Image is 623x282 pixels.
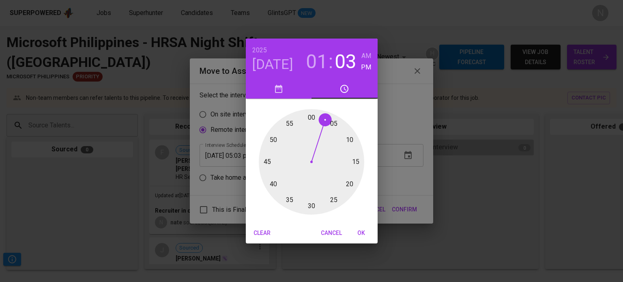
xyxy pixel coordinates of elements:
button: 2025 [252,45,267,56]
span: Clear [252,228,272,238]
button: 03 [335,50,357,73]
span: Cancel [321,228,342,238]
button: 01 [306,50,328,73]
button: Cancel [318,226,345,241]
button: OK [348,226,374,241]
h3: : [329,50,333,73]
span: OK [352,228,371,238]
button: AM [361,50,371,62]
button: Clear [249,226,275,241]
button: PM [361,62,371,73]
button: [DATE] [252,56,293,73]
